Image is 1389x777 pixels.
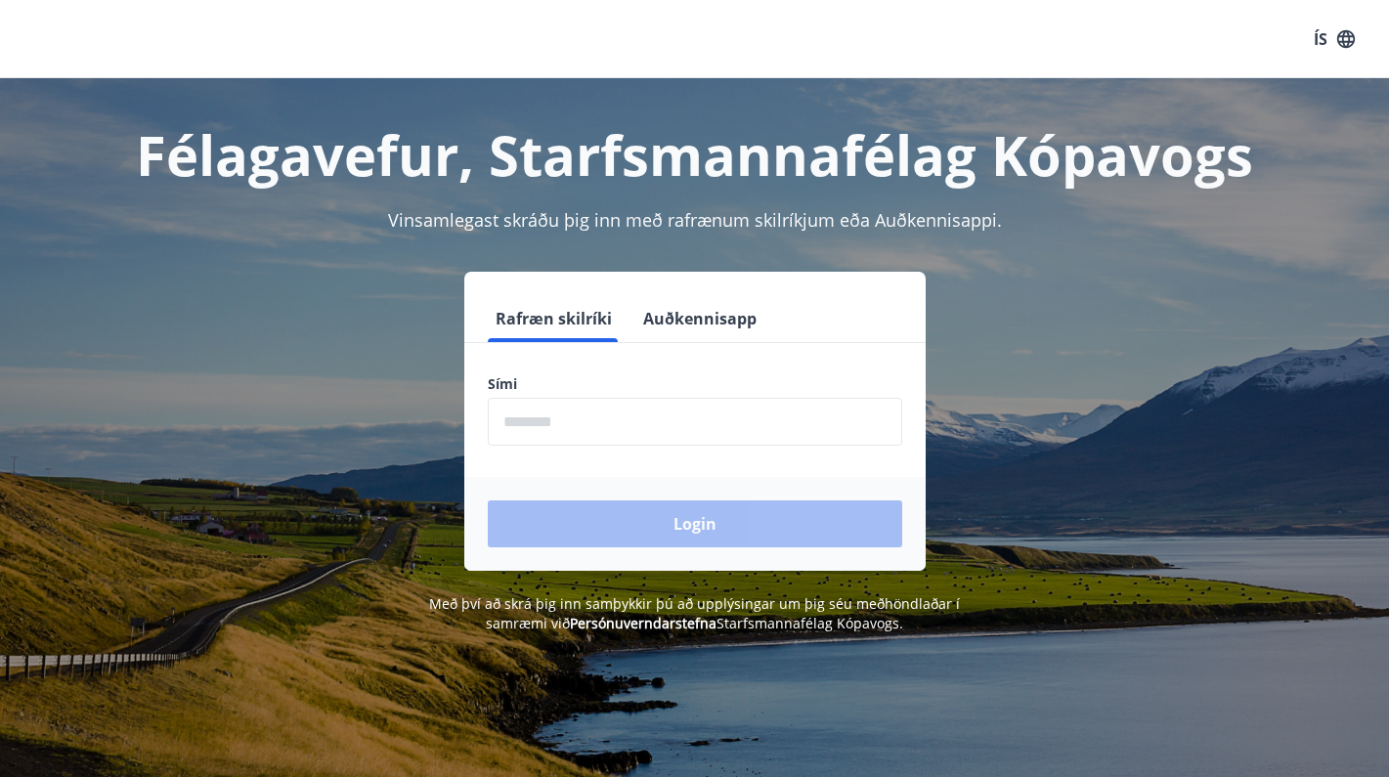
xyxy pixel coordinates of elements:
span: Vinsamlegast skráðu þig inn með rafrænum skilríkjum eða Auðkennisappi. [388,208,1002,232]
span: Með því að skrá þig inn samþykkir þú að upplýsingar um þig séu meðhöndlaðar í samræmi við Starfsm... [429,594,960,632]
label: Sími [488,374,902,394]
a: Persónuverndarstefna [570,614,716,632]
h1: Félagavefur, Starfsmannafélag Kópavogs [23,117,1366,192]
button: ÍS [1303,22,1366,57]
button: Rafræn skilríki [488,295,620,342]
button: Auðkennisapp [635,295,764,342]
